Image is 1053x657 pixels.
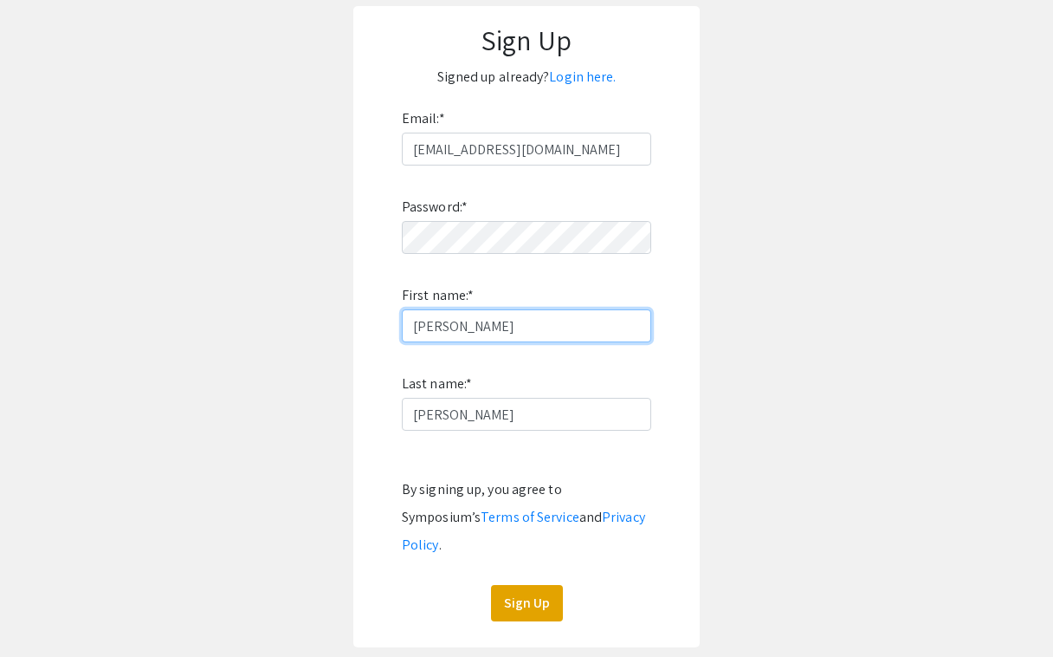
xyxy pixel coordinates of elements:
h1: Sign Up [371,23,682,56]
iframe: Chat [13,579,74,644]
a: Login here. [549,68,616,86]
button: Sign Up [491,585,563,621]
a: Terms of Service [481,508,579,526]
label: First name: [402,282,474,309]
label: Last name: [402,370,472,398]
div: By signing up, you agree to Symposium’s and . [402,476,651,559]
a: Privacy Policy [402,508,645,554]
label: Email: [402,105,445,133]
label: Password: [402,193,468,221]
p: Signed up already? [371,63,682,91]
